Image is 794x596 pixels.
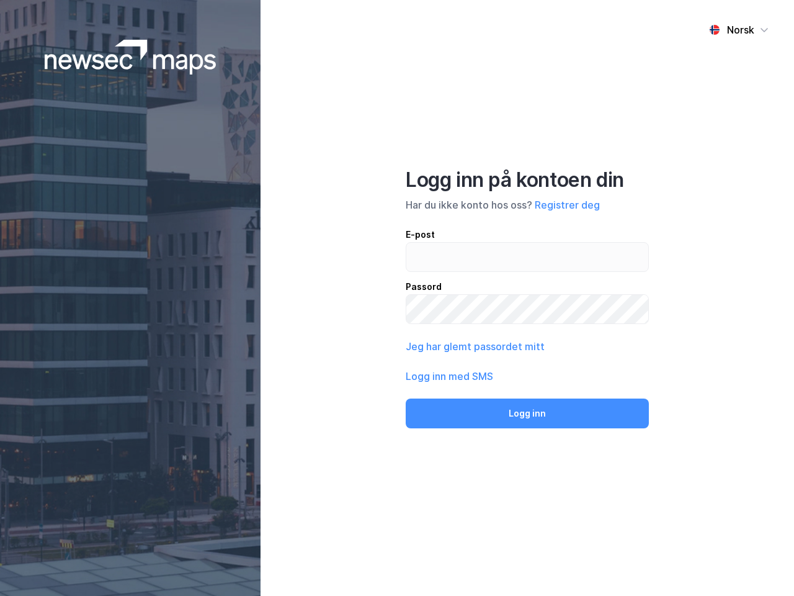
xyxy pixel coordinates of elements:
[406,399,649,428] button: Logg inn
[406,369,493,384] button: Logg inn med SMS
[406,197,649,212] div: Har du ikke konto hos oss?
[45,40,216,74] img: logoWhite.bf58a803f64e89776f2b079ca2356427.svg
[406,339,545,354] button: Jeg har glemt passordet mitt
[406,279,649,294] div: Passord
[406,227,649,242] div: E-post
[732,536,794,596] iframe: Chat Widget
[535,197,600,212] button: Registrer deg
[727,22,754,37] div: Norsk
[406,168,649,192] div: Logg inn på kontoen din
